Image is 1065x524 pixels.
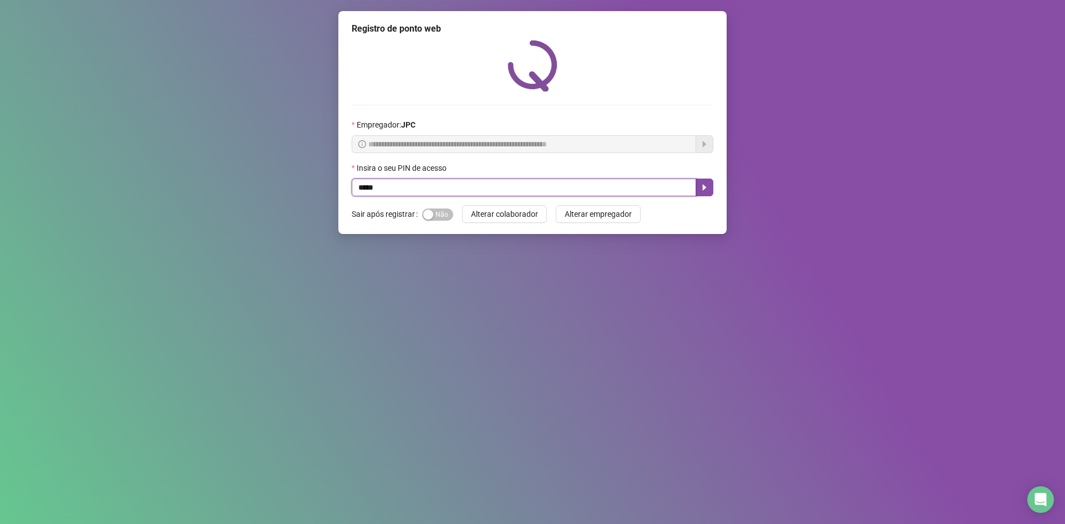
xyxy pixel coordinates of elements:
strong: JPC [401,120,415,129]
div: Open Intercom Messenger [1027,486,1054,513]
button: Alterar empregador [556,205,641,223]
span: Empregador : [357,119,415,131]
span: Alterar colaborador [471,208,538,220]
img: QRPoint [508,40,557,91]
span: caret-right [700,183,709,192]
label: Insira o seu PIN de acesso [352,162,454,174]
button: Alterar colaborador [462,205,547,223]
span: info-circle [358,140,366,148]
div: Registro de ponto web [352,22,713,35]
span: Alterar empregador [565,208,632,220]
label: Sair após registrar [352,205,422,223]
